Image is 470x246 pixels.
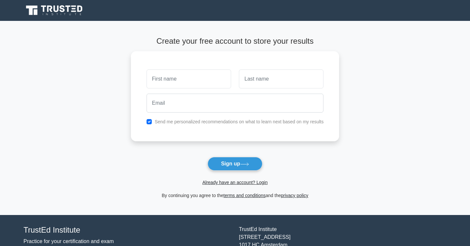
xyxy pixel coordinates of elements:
a: Practice for your certification and exam [23,238,114,244]
input: Last name [239,69,323,88]
input: Email [147,94,324,113]
input: First name [147,69,231,88]
label: Send me personalized recommendations on what to learn next based on my results [155,119,324,124]
a: privacy policy [281,193,308,198]
div: By continuing you agree to the and the [127,192,343,199]
a: Already have an account? Login [202,180,268,185]
button: Sign up [208,157,262,171]
h4: TrustEd Institute [23,225,231,235]
h4: Create your free account to store your results [131,37,339,46]
a: terms and conditions [224,193,266,198]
